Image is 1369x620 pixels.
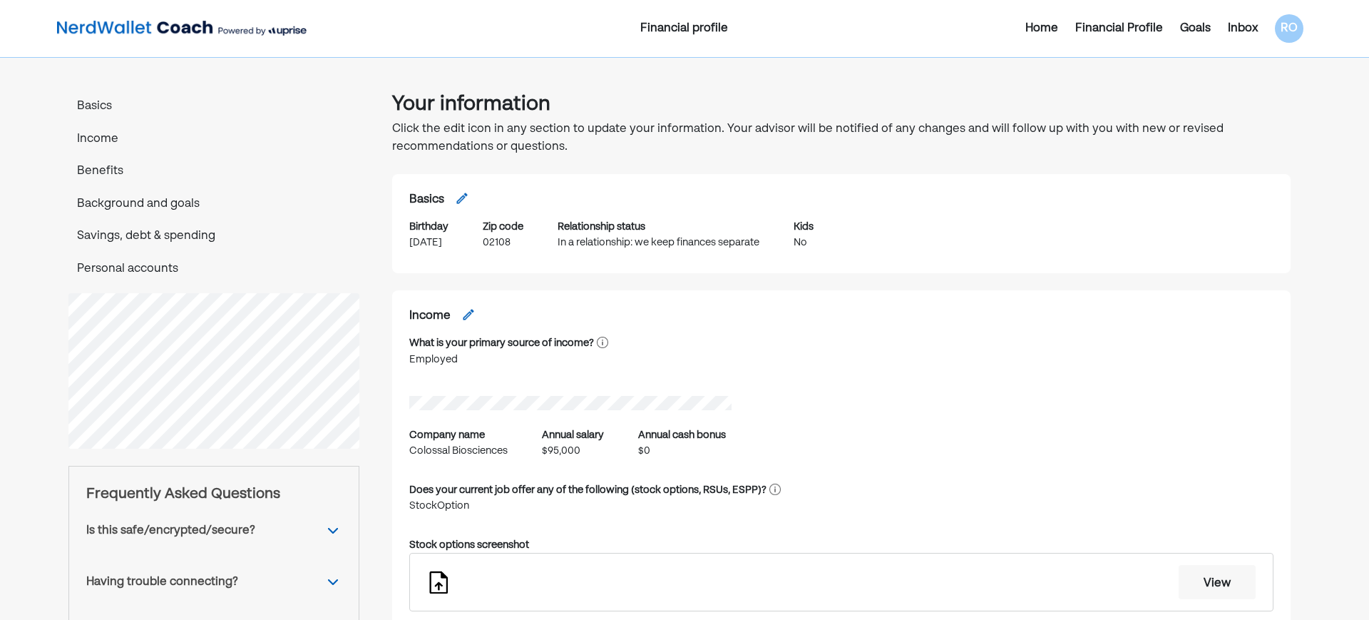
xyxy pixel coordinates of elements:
div: Annual cash bonus [638,427,726,443]
p: Income [68,131,359,149]
div: No [794,235,814,250]
p: Basics [68,98,359,116]
div: Home [1025,20,1058,37]
div: Having trouble connecting? [86,574,238,591]
div: Inbox [1228,20,1258,37]
div: Frequently Asked Questions [86,484,342,505]
div: Financial Profile [1075,20,1163,37]
div: Birthday [409,219,448,235]
h2: Income [409,308,451,326]
p: Personal accounts [68,260,359,279]
div: Kids [794,219,814,235]
div: Does your current job offer any of the following (stock options, RSUs, ESPP)? [409,482,766,498]
p: Click the edit icon in any section to update your information. Your advisor will be notified of a... [392,121,1291,157]
button: View [1179,565,1256,599]
div: Employed [409,352,608,367]
div: [DATE] [409,235,448,250]
div: Goals [1180,20,1211,37]
div: Zip code [483,219,523,235]
div: StockOption [409,498,694,514]
h1: Your information [392,88,1291,121]
div: $0 [638,443,726,459]
div: Company name [409,427,485,443]
div: Relationship status [558,219,645,235]
div: Is this safe/encrypted/secure? [86,522,255,539]
p: Background and goals [68,195,359,214]
div: What is your primary source of income? [409,335,594,351]
div: In a relationship: we keep finances separate [558,235,759,250]
div: $95,000 [542,443,604,459]
p: Benefits [68,163,359,181]
p: Savings, debt & spending [68,228,359,246]
div: 02108 [483,235,523,250]
div: RO [1275,14,1303,43]
div: Financial profile [478,20,892,37]
div: Annual salary [542,427,604,443]
div: Stock options screenshot [409,537,529,553]
div: Colossal Biosciences [409,443,508,459]
h2: Basics [409,191,444,210]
